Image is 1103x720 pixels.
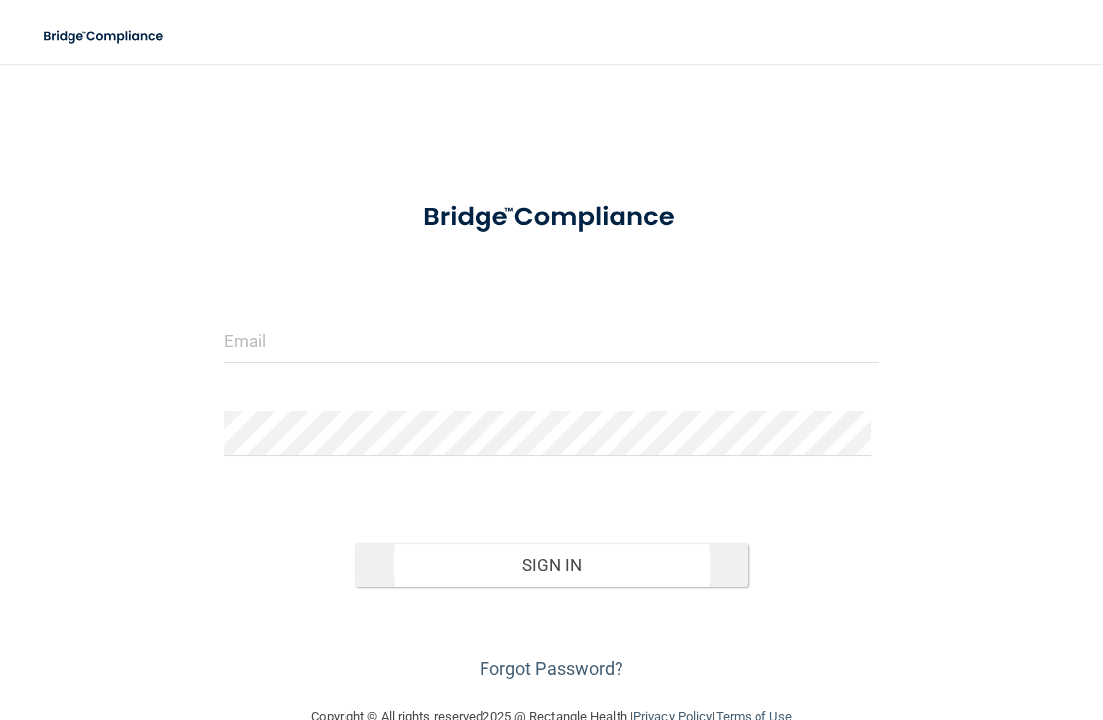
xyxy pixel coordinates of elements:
[395,183,708,252] img: bridge_compliance_login_screen.278c3ca4.svg
[30,16,179,57] img: bridge_compliance_login_screen.278c3ca4.svg
[224,319,880,363] input: Email
[480,658,624,679] a: Forgot Password?
[355,543,749,587] button: Sign In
